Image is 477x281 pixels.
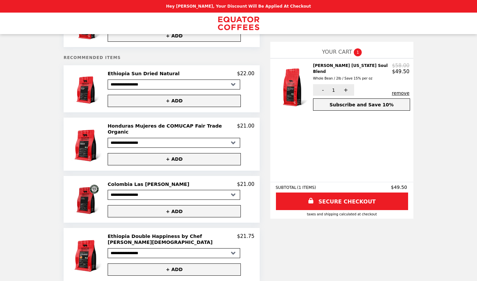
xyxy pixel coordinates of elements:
[72,71,103,107] img: Ethiopia Sun Dried Natural
[322,49,352,55] span: YOUR CART
[237,71,255,77] p: $22.00
[336,84,354,96] button: +
[332,87,335,93] span: 1
[392,90,409,96] button: remove
[297,185,316,190] span: ( 1 ITEMS )
[276,212,408,216] div: Taxes and Shipping calculated at checkout
[108,233,237,246] h2: Ethiopia Double Happiness by Chef [PERSON_NAME][DEMOGRAPHIC_DATA]
[313,84,331,96] button: -
[70,233,105,276] img: Ethiopia Double Happiness by Chef Brandon Jew
[276,193,408,210] a: SECURE CHECKOUT
[218,17,259,30] img: Brand Logo
[72,181,103,217] img: Colombia Las Rosas
[108,71,182,77] h2: Ethiopia Sun Dried Natural
[313,98,410,111] button: Subscribe and Save 10%
[108,138,240,148] select: Select a product variant
[108,263,241,276] button: + ADD
[70,123,105,165] img: Honduras Mujeres de COMUCAP Fair Trade Organic
[108,123,237,135] h2: Honduras Mujeres de COMUCAP Fair Trade Organic
[108,95,241,107] button: + ADD
[274,63,312,109] img: Tanya Holland's California Soul Blend
[392,63,410,69] p: $58.00
[166,4,311,9] p: Hey [PERSON_NAME], your discount will be applied at checkout
[108,80,240,89] select: Select a product variant
[108,205,241,217] button: + ADD
[64,55,260,60] h5: Recommended Items
[108,181,192,187] h2: Colombia Las [PERSON_NAME]
[354,48,362,56] span: 1
[108,190,240,200] select: Select a product variant
[108,153,241,165] button: + ADD
[237,181,255,187] p: $21.00
[237,233,255,246] p: $21.75
[237,123,255,135] p: $21.00
[276,185,297,190] span: SUBTOTAL
[313,63,392,82] h2: [PERSON_NAME] [US_STATE] Soul Blend
[313,76,390,82] div: Whole Bean / 2lb / Save 15% per oz
[108,248,240,258] select: Select a product variant
[392,69,410,75] p: $49.50
[391,185,408,190] span: $49.50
